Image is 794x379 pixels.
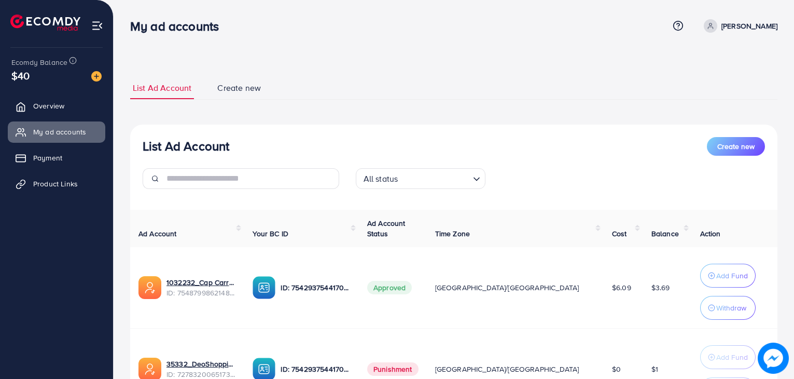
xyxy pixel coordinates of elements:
span: Ad Account Status [367,218,406,239]
span: Payment [33,153,62,163]
button: Create new [707,137,765,156]
span: $3.69 [651,282,670,293]
span: Cost [612,228,627,239]
span: My ad accounts [33,127,86,137]
a: [PERSON_NAME] [700,19,777,33]
div: Search for option [356,168,485,189]
span: Ad Account [138,228,177,239]
input: Search for option [401,169,468,186]
p: ID: 7542937544170848257 [281,363,350,375]
span: Approved [367,281,412,294]
button: Add Fund [700,264,756,288]
span: $1 [651,364,658,374]
span: Ecomdy Balance [11,57,67,67]
p: Add Fund [716,351,748,363]
img: image [758,343,789,374]
img: logo [10,15,80,31]
p: Add Fund [716,269,748,282]
span: Create new [717,141,755,152]
span: Balance [651,228,679,239]
span: [GEOGRAPHIC_DATA]/[GEOGRAPHIC_DATA] [435,282,579,293]
span: Product Links [33,179,78,189]
span: $6.09 [612,282,631,293]
a: Product Links [8,173,105,194]
div: <span class='underline'>1032232_Cap Carry001_1757592004927</span></br>7548799862148235265 [166,277,236,299]
span: [GEOGRAPHIC_DATA]/[GEOGRAPHIC_DATA] [435,364,579,374]
a: 1032232_Cap Carry001_1757592004927 [166,277,236,288]
span: List Ad Account [133,82,191,94]
a: My ad accounts [8,121,105,142]
a: Overview [8,96,105,116]
span: All status [361,171,400,186]
p: ID: 7542937544170848257 [281,281,350,294]
img: ic-ads-acc.e4c84228.svg [138,276,161,299]
span: Your BC ID [253,228,288,239]
span: ID: 7548799862148235265 [166,288,236,298]
span: $40 [11,68,30,83]
h3: List Ad Account [143,139,229,154]
h3: My ad accounts [130,19,227,34]
button: Withdraw [700,296,756,320]
span: Time Zone [435,228,470,239]
span: Overview [33,101,64,111]
a: Payment [8,147,105,168]
span: Create new [217,82,261,94]
a: 35332_DeoShopping_1694615969111 [166,359,236,369]
span: $0 [612,364,621,374]
button: Add Fund [700,345,756,369]
p: Withdraw [716,302,746,314]
img: menu [91,20,103,32]
span: Action [700,228,721,239]
span: Punishment [367,362,419,376]
img: image [91,71,102,82]
p: [PERSON_NAME] [721,20,777,32]
img: ic-ba-acc.ded83a64.svg [253,276,275,299]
